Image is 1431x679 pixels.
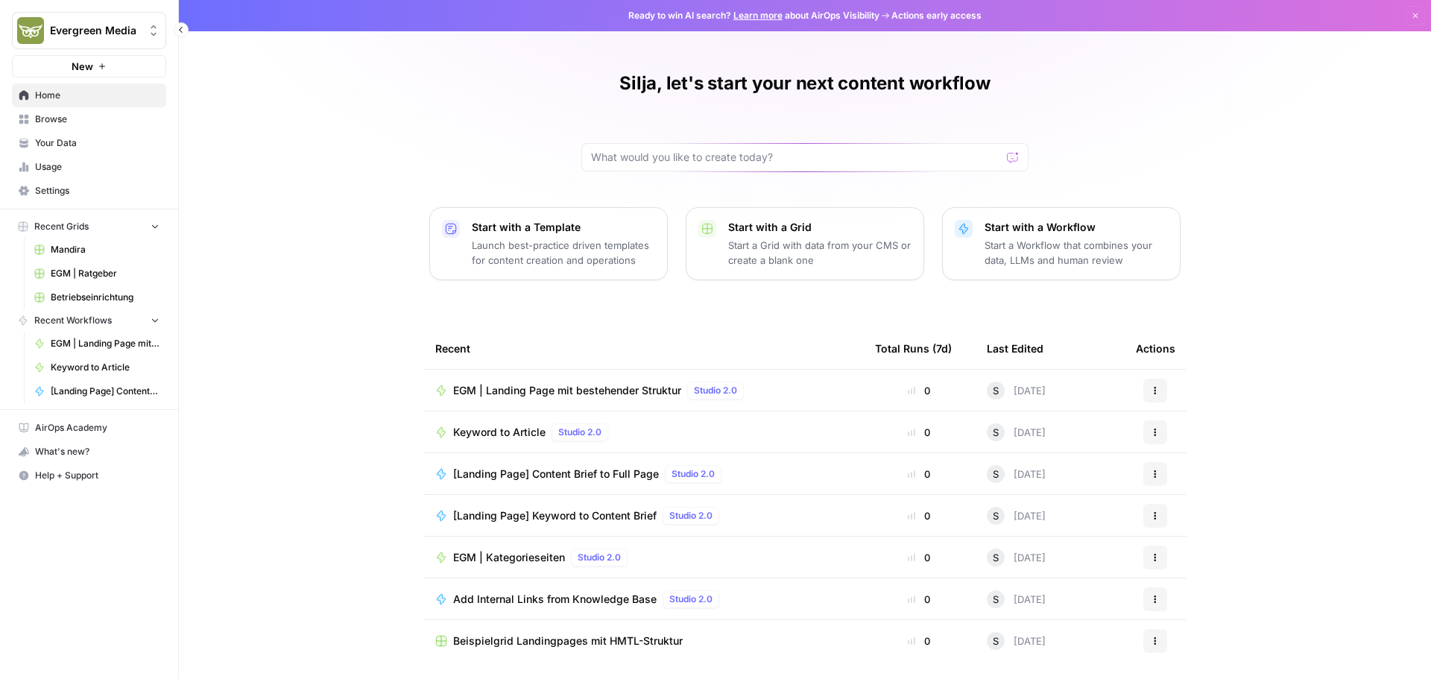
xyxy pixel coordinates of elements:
[993,550,999,565] span: S
[28,379,166,403] a: [Landing Page] Content Brief to Full Page
[987,465,1046,483] div: [DATE]
[50,23,140,38] span: Evergreen Media
[628,9,879,22] span: Ready to win AI search? about AirOps Visibility
[875,467,963,481] div: 0
[35,469,159,482] span: Help + Support
[875,425,963,440] div: 0
[875,592,963,607] div: 0
[578,551,621,564] span: Studio 2.0
[17,17,44,44] img: Evergreen Media Logo
[694,384,737,397] span: Studio 2.0
[12,440,166,464] button: What's new?
[28,356,166,379] a: Keyword to Article
[453,634,683,648] span: Beispielgrid Landingpages mit HMTL-Struktur
[619,72,990,95] h1: Silja, let's start your next content workflow
[985,220,1168,235] p: Start with a Workflow
[35,421,159,435] span: AirOps Academy
[12,215,166,238] button: Recent Grids
[35,89,159,102] span: Home
[28,285,166,309] a: Betriebseinrichtung
[35,113,159,126] span: Browse
[453,467,659,481] span: [Landing Page] Content Brief to Full Page
[987,590,1046,608] div: [DATE]
[993,383,999,398] span: S
[987,507,1046,525] div: [DATE]
[35,136,159,150] span: Your Data
[28,238,166,262] a: Mandira
[72,59,93,74] span: New
[12,179,166,203] a: Settings
[875,508,963,523] div: 0
[34,314,112,327] span: Recent Workflows
[12,464,166,487] button: Help + Support
[875,328,952,369] div: Total Runs (7d)
[435,549,851,566] a: EGM | KategorieseitenStudio 2.0
[453,550,565,565] span: EGM | Kategorieseiten
[51,291,159,304] span: Betriebseinrichtung
[987,549,1046,566] div: [DATE]
[993,425,999,440] span: S
[453,592,657,607] span: Add Internal Links from Knowledge Base
[987,382,1046,399] div: [DATE]
[672,467,715,481] span: Studio 2.0
[669,593,713,606] span: Studio 2.0
[987,328,1043,369] div: Last Edited
[28,262,166,285] a: EGM | Ratgeber
[669,509,713,522] span: Studio 2.0
[453,425,546,440] span: Keyword to Article
[12,83,166,107] a: Home
[987,423,1046,441] div: [DATE]
[472,220,655,235] p: Start with a Template
[12,55,166,78] button: New
[993,634,999,648] span: S
[35,184,159,198] span: Settings
[453,508,657,523] span: [Landing Page] Keyword to Content Brief
[34,220,89,233] span: Recent Grids
[435,590,851,608] a: Add Internal Links from Knowledge BaseStudio 2.0
[558,426,601,439] span: Studio 2.0
[28,332,166,356] a: EGM | Landing Page mit bestehender Struktur
[435,634,851,648] a: Beispielgrid Landingpages mit HMTL-Struktur
[942,207,1181,280] button: Start with a WorkflowStart a Workflow that combines your data, LLMs and human review
[728,220,912,235] p: Start with a Grid
[435,507,851,525] a: [Landing Page] Keyword to Content BriefStudio 2.0
[875,634,963,648] div: 0
[1136,328,1175,369] div: Actions
[993,592,999,607] span: S
[51,337,159,350] span: EGM | Landing Page mit bestehender Struktur
[51,243,159,256] span: Mandira
[435,465,851,483] a: [Landing Page] Content Brief to Full PageStudio 2.0
[686,207,924,280] button: Start with a GridStart a Grid with data from your CMS or create a blank one
[12,309,166,332] button: Recent Workflows
[993,508,999,523] span: S
[435,423,851,441] a: Keyword to ArticleStudio 2.0
[12,12,166,49] button: Workspace: Evergreen Media
[435,328,851,369] div: Recent
[733,10,783,21] a: Learn more
[12,131,166,155] a: Your Data
[429,207,668,280] button: Start with a TemplateLaunch best-practice driven templates for content creation and operations
[453,383,681,398] span: EGM | Landing Page mit bestehender Struktur
[51,361,159,374] span: Keyword to Article
[728,238,912,268] p: Start a Grid with data from your CMS or create a blank one
[13,440,165,463] div: What's new?
[985,238,1168,268] p: Start a Workflow that combines your data, LLMs and human review
[472,238,655,268] p: Launch best-practice driven templates for content creation and operations
[435,382,851,399] a: EGM | Landing Page mit bestehender StrukturStudio 2.0
[35,160,159,174] span: Usage
[12,155,166,179] a: Usage
[51,385,159,398] span: [Landing Page] Content Brief to Full Page
[891,9,982,22] span: Actions early access
[51,267,159,280] span: EGM | Ratgeber
[591,150,1001,165] input: What would you like to create today?
[993,467,999,481] span: S
[987,632,1046,650] div: [DATE]
[875,383,963,398] div: 0
[875,550,963,565] div: 0
[12,107,166,131] a: Browse
[12,416,166,440] a: AirOps Academy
